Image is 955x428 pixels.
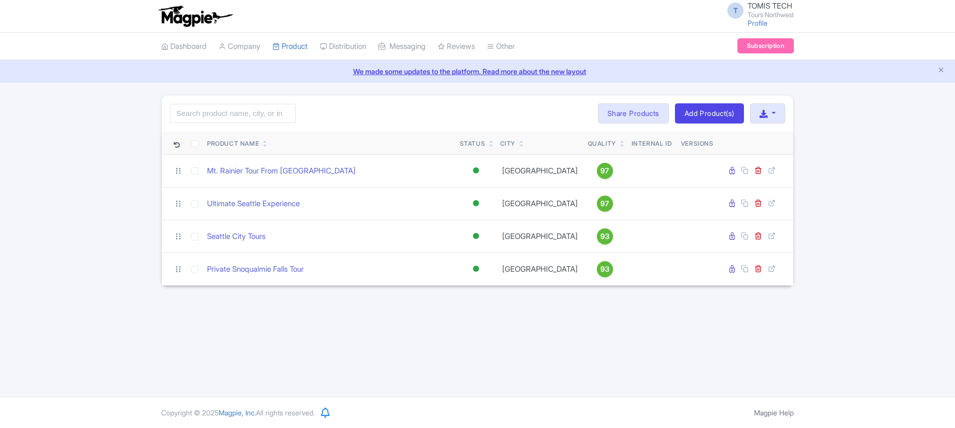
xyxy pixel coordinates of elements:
[496,154,584,187] td: [GEOGRAPHIC_DATA]
[471,196,481,211] div: Active
[598,103,669,124] a: Share Products
[460,139,486,148] div: Status
[721,2,794,18] a: T TOMIS TECH Tours Northwest
[588,196,622,212] a: 97
[600,231,609,242] span: 93
[675,103,744,124] a: Add Product(s)
[438,33,475,60] a: Reviews
[747,12,794,18] small: Tours Northwest
[219,33,260,60] a: Company
[170,104,296,123] input: Search product name, city, or interal id
[156,5,234,27] img: logo-ab69f6fb50320c5b225c76a69d11143b.png
[219,408,256,417] span: Magpie, Inc.
[937,65,945,77] button: Close announcement
[500,139,515,148] div: City
[207,165,356,177] a: Mt. Rainier Tour From [GEOGRAPHIC_DATA]
[496,253,584,285] td: [GEOGRAPHIC_DATA]
[272,33,308,60] a: Product
[471,262,481,276] div: Active
[496,187,584,220] td: [GEOGRAPHIC_DATA]
[471,163,481,178] div: Active
[600,198,609,209] span: 97
[737,38,794,53] a: Subscription
[626,132,677,155] th: Internal ID
[471,229,481,243] div: Active
[207,264,304,275] a: Private Snoqualmie Falls Tour
[155,407,321,418] div: Copyright © 2025 All rights reserved.
[207,198,300,210] a: Ultimate Seattle Experience
[677,132,718,155] th: Versions
[161,33,207,60] a: Dashboard
[588,163,622,179] a: 97
[747,19,768,27] a: Profile
[754,408,794,417] a: Magpie Help
[207,231,265,242] a: Seattle City Tours
[600,165,609,176] span: 97
[6,66,949,77] a: We made some updates to the platform. Read more about the new layout
[588,139,616,148] div: Quality
[320,33,366,60] a: Distribution
[496,220,584,253] td: [GEOGRAPHIC_DATA]
[487,33,515,60] a: Other
[600,264,609,275] span: 93
[727,3,743,19] span: T
[747,1,792,11] span: TOMIS TECH
[378,33,426,60] a: Messaging
[588,261,622,277] a: 93
[588,228,622,244] a: 93
[207,139,259,148] div: Product Name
